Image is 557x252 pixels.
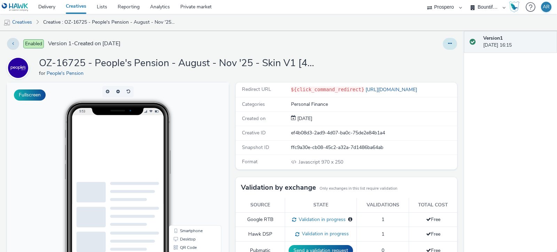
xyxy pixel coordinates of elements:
[364,86,420,93] a: [URL][DOMAIN_NAME]
[242,101,265,108] span: Categories
[7,64,32,71] a: People's Pension
[483,35,551,49] div: [DATE] 16:15
[173,146,196,150] span: Smartphone
[296,115,312,122] span: [DATE]
[291,87,364,92] code: ${click_command_redirect}
[296,216,346,223] span: Validation in progress
[164,161,213,169] li: QR Code
[483,35,503,41] strong: Version 1
[173,163,190,167] span: QR Code
[236,227,285,242] td: Hawk DSP
[299,230,349,237] span: Validation in progress
[236,198,285,212] th: Source
[409,198,457,212] th: Total cost
[40,14,179,31] a: Creative : OZ-16725 - People's Pension - August - Nov '25 - Skin V1 [427344088] NEW
[236,212,285,227] td: Google RTB
[426,231,440,237] span: Free
[23,39,44,48] span: Enabled
[47,70,86,77] a: People's Pension
[39,70,47,77] span: for
[2,3,29,11] img: undefined Logo
[242,144,269,151] span: Snapshot ID
[298,159,343,165] span: 970 x 250
[242,86,271,93] span: Redirect URL
[8,58,28,78] img: People's Pension
[291,144,457,151] div: ffc9a30e-cb08-45c2-a32a-7d1486ba64ab
[14,89,46,101] button: Fullscreen
[299,159,321,165] span: Javascript
[48,40,120,48] span: Version 1 - Created on [DATE]
[3,19,10,26] img: mobile
[72,27,78,31] span: 9:53
[39,57,317,70] h1: OZ-16725 - People's Pension - August - Nov '25 - Skin V1 [427344088] NEW
[357,198,409,212] th: Validations
[291,129,457,136] div: ef4b08d3-2ad9-4d07-ba0c-75de2e84b1a4
[291,101,457,108] div: Personal Finance
[320,186,397,191] small: Only exchanges in this list require validation
[509,1,519,13] img: Hawk Academy
[296,115,312,122] div: Creation 03 September 2025, 16:15
[285,198,357,212] th: State
[382,216,384,223] span: 1
[382,231,384,237] span: 1
[242,158,258,165] span: Format
[173,155,189,159] span: Desktop
[164,152,213,161] li: Desktop
[241,182,316,193] h3: Validation by exchange
[543,2,550,12] div: AR
[164,144,213,152] li: Smartphone
[426,216,440,223] span: Free
[242,115,266,122] span: Created on
[242,129,266,136] span: Creative ID
[509,1,522,13] a: Hawk Academy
